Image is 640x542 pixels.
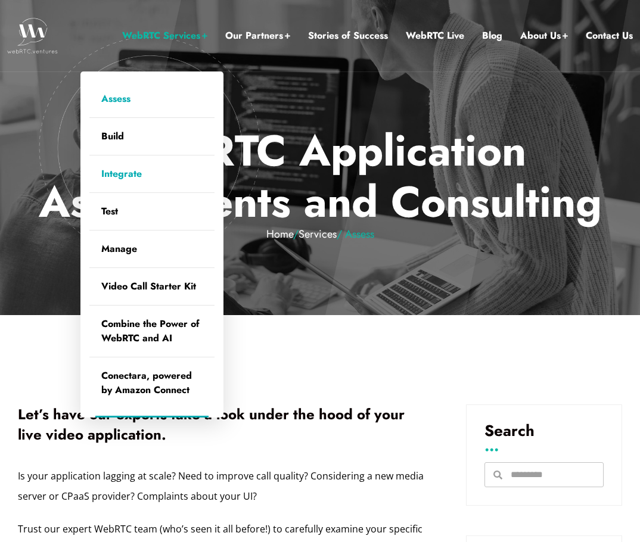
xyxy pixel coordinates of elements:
h3: ... [484,441,604,450]
p: Is your application lagging at scale? Need to improve call quality? Considering a new media serve... [18,466,430,507]
a: Test [89,193,215,230]
a: WebRTC Live [406,28,464,43]
em: / / Assess [7,228,633,241]
a: Video Call Starter Kit [89,268,215,305]
a: Manage [89,230,215,267]
img: WebRTC.ventures [7,18,58,54]
a: Integrate [89,155,215,192]
a: Conectara, powered by Amazon Connect [89,357,215,409]
a: About Us [520,28,568,43]
a: Services [299,226,337,242]
h3: Search [484,423,604,438]
a: Blog [482,28,502,43]
a: WebRTC Services [122,28,207,43]
a: Our Partners [225,28,290,43]
p: WebRTC Application Assessments and Consulting [7,125,633,241]
h1: Let’s have our experts take a look under the hood of your live video application. [18,404,430,444]
a: Contact Us [586,28,633,43]
a: Combine the Power of WebRTC and AI [89,306,215,357]
a: Assess [89,80,215,117]
a: Home [266,226,293,242]
a: Build [89,118,215,155]
a: Stories of Success [308,28,388,43]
